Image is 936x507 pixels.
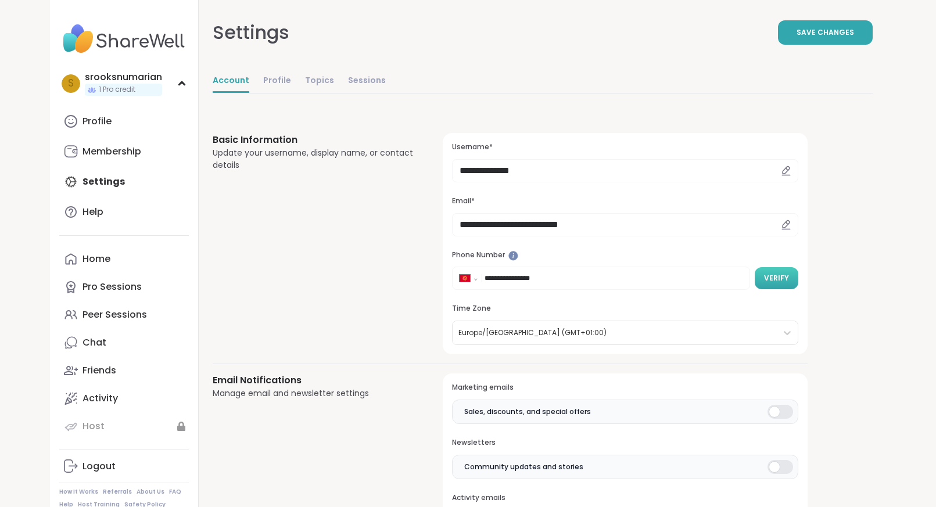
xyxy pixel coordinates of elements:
[59,19,189,59] img: ShareWell Nav Logo
[305,70,334,93] a: Topics
[83,420,105,433] div: Host
[213,70,249,93] a: Account
[348,70,386,93] a: Sessions
[508,251,518,261] iframe: Spotlight
[83,115,112,128] div: Profile
[59,384,189,412] a: Activity
[755,267,798,289] button: Verify
[59,198,189,226] a: Help
[452,196,798,206] h3: Email*
[452,383,798,393] h3: Marketing emails
[59,329,189,357] a: Chat
[83,364,116,377] div: Friends
[452,304,798,314] h3: Time Zone
[83,460,116,473] div: Logout
[59,357,189,384] a: Friends
[59,245,189,273] a: Home
[137,488,164,496] a: About Us
[59,412,189,440] a: Host
[452,250,798,260] h3: Phone Number
[83,281,142,293] div: Pro Sessions
[103,488,132,496] a: Referrals
[213,147,415,171] div: Update your username, display name, or contact details
[59,138,189,166] a: Membership
[778,20,873,45] button: Save Changes
[213,373,415,387] h3: Email Notifications
[464,462,583,472] span: Community updates and stories
[85,71,162,84] div: srooksnumarian
[83,206,103,218] div: Help
[83,392,118,405] div: Activity
[59,273,189,301] a: Pro Sessions
[263,70,291,93] a: Profile
[213,19,289,46] div: Settings
[452,438,798,448] h3: Newsletters
[99,85,135,95] span: 1 Pro credit
[59,301,189,329] a: Peer Sessions
[83,308,147,321] div: Peer Sessions
[464,407,591,417] span: Sales, discounts, and special offers
[213,387,415,400] div: Manage email and newsletter settings
[764,273,789,283] span: Verify
[83,253,110,265] div: Home
[797,27,854,38] span: Save Changes
[59,452,189,480] a: Logout
[68,76,74,91] span: s
[452,493,798,503] h3: Activity emails
[59,107,189,135] a: Profile
[83,145,141,158] div: Membership
[169,488,181,496] a: FAQ
[452,142,798,152] h3: Username*
[83,336,106,349] div: Chat
[213,133,415,147] h3: Basic Information
[59,488,98,496] a: How It Works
